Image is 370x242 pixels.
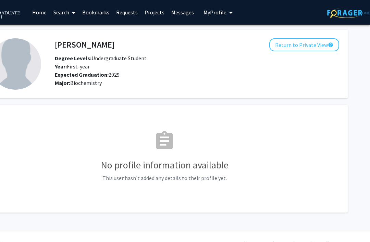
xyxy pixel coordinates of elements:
[55,55,147,62] span: Undergraduate Student
[55,71,120,78] span: 2029
[153,130,175,152] mat-icon: assignment
[141,0,168,24] a: Projects
[55,38,114,51] h4: [PERSON_NAME]
[328,41,333,49] mat-icon: help
[55,63,90,70] span: First-year
[55,63,67,70] b: Year:
[29,0,50,24] a: Home
[269,38,339,51] button: Return to Private View
[50,0,79,24] a: Search
[168,0,197,24] a: Messages
[5,211,29,237] iframe: Chat
[55,79,70,86] b: Major:
[113,0,141,24] a: Requests
[55,71,109,78] b: Expected Graduation:
[55,55,91,62] b: Degree Levels:
[327,8,370,18] img: ForagerOne Logo
[79,0,113,24] a: Bookmarks
[203,9,226,16] span: My Profile
[70,79,102,86] span: Biochemistry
